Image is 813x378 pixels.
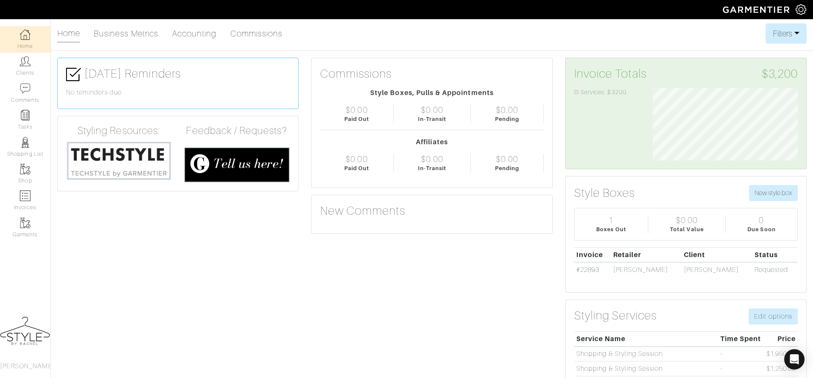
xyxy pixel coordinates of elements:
[764,361,798,376] td: $1,250.00
[764,331,798,346] th: Price
[495,115,519,123] div: Pending
[682,262,752,277] td: [PERSON_NAME]
[20,56,30,67] img: clients-icon-6bae9207a08558b7cb47a8932f037763ab4055f8c8b6bfacd5dc20c3e0201464.png
[418,164,447,172] div: In-Transit
[574,361,718,376] td: Shopping & Styling Session
[611,247,682,262] th: Retailer
[749,308,798,325] a: Edit options
[346,105,368,115] div: $0.00
[576,266,599,274] a: #22893
[574,186,635,200] h3: Style Boxes
[184,125,290,137] h4: Feedback / Requests?
[20,218,30,228] img: garments-icon-b7da505a4dc4fd61783c78ac3ca0ef83fa9d6f193b1c9dc38574b1d14d53ca28.png
[495,164,519,172] div: Pending
[496,154,518,164] div: $0.00
[719,2,796,17] img: garmentier-logo-header-white-b43fb05a5012e4ada735d5af1a66efaba907eab6374d6393d1fbf88cb4ef424d.png
[421,154,443,164] div: $0.00
[184,147,290,182] img: feedback_requests-3821251ac2bd56c73c230f3229a5b25d6eb027adea667894f41107c140538ee0.png
[718,347,764,361] td: -
[608,215,614,225] div: 1
[574,88,640,97] li: Services: $3200
[66,125,171,137] h4: Styling Resources:
[574,308,657,323] h3: Styling Services
[320,67,392,81] h3: Commissions
[574,347,718,361] td: Shopping & Styling Session
[344,115,369,123] div: Paid Out
[764,347,798,361] td: $1,950.00
[418,115,447,123] div: In-Transit
[20,137,30,148] img: stylists-icon-eb353228a002819b7ec25b43dbf5f0378dd9e0616d9560372ff212230b889e62.png
[752,247,798,262] th: Status
[574,67,798,81] h3: Invoice Totals
[344,164,369,172] div: Paid Out
[574,247,611,262] th: Invoice
[752,262,798,277] td: Requested
[718,361,764,376] td: -
[421,105,443,115] div: $0.00
[496,105,518,115] div: $0.00
[676,215,698,225] div: $0.00
[94,25,158,42] a: Business Metrics
[670,225,704,233] div: Total Value
[747,225,775,233] div: Due Soon
[66,67,290,82] h3: [DATE] Reminders
[762,67,798,81] span: $3,200
[57,25,80,43] a: Home
[574,331,718,346] th: Service Name
[596,225,626,233] div: Boxes Out
[784,349,805,370] div: Open Intercom Messenger
[172,25,217,42] a: Accounting
[766,23,807,44] button: Filters
[320,137,544,147] div: Affiliates
[66,67,81,82] img: check-box-icon-36a4915ff3ba2bd8f6e4f29bc755bb66becd62c870f447fc0dd1365fcfddab58.png
[759,215,764,225] div: 0
[20,83,30,94] img: comment-icon-a0a6a9ef722e966f86d9cbdc48e553b5cf19dbc54f86b18d962a5391bc8f6eb6.png
[230,25,283,42] a: Commissions
[611,262,682,277] td: [PERSON_NAME]
[346,154,368,164] div: $0.00
[320,88,544,98] div: Style Boxes, Pulls & Appointments
[20,29,30,40] img: dashboard-icon-dbcd8f5a0b271acd01030246c82b418ddd0df26cd7fceb0bd07c9910d44c42f6.png
[682,247,752,262] th: Client
[796,4,806,15] img: gear-icon-white-bd11855cb880d31180b6d7d6211b90ccbf57a29d726f0c71d8c61bd08dd39cc2.png
[66,140,171,181] img: techstyle-93310999766a10050dc78ceb7f971a75838126fd19372ce40ba20cdf6a89b94b.png
[20,110,30,120] img: reminder-icon-8004d30b9f0a5d33ae49ab947aed9ed385cf756f9e5892f1edd6e32f2345188e.png
[66,89,290,97] h6: No reminders due
[718,331,764,346] th: Time Spent
[20,190,30,201] img: orders-icon-0abe47150d42831381b5fb84f609e132dff9fe21cb692f30cb5eec754e2cba89.png
[20,164,30,174] img: garments-icon-b7da505a4dc4fd61783c78ac3ca0ef83fa9d6f193b1c9dc38574b1d14d53ca28.png
[749,185,798,201] button: New style box
[320,204,544,218] h3: New Comments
